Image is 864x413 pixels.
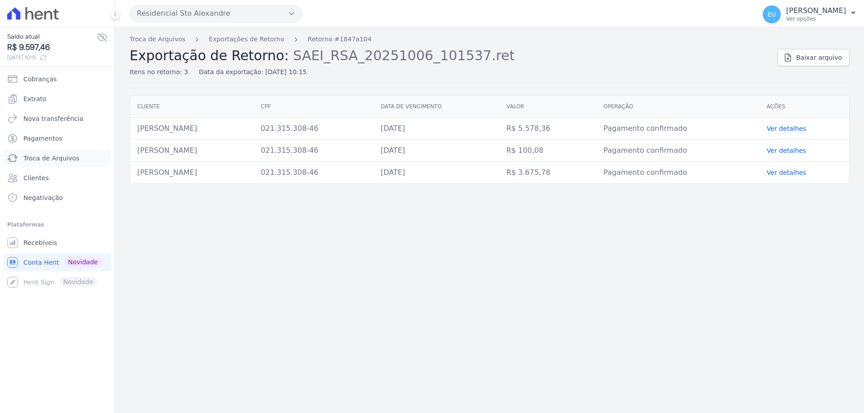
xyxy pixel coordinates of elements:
[4,234,111,252] a: Recebíveis
[23,75,57,84] span: Cobranças
[254,96,373,118] th: CPF
[4,149,111,167] a: Troca de Arquivos
[4,90,111,108] a: Extrato
[373,140,499,162] td: [DATE]
[7,219,108,230] div: Plataformas
[499,118,596,140] td: R$ 5.578,36
[786,6,846,15] p: [PERSON_NAME]
[786,15,846,22] p: Ver opções
[23,193,63,202] span: Negativação
[596,140,760,162] td: Pagamento confirmado
[130,118,254,140] td: [PERSON_NAME]
[373,162,499,184] td: [DATE]
[768,11,776,18] span: EU
[756,2,864,27] button: EU [PERSON_NAME] Ver opções
[7,70,108,291] nav: Sidebar
[4,253,111,271] a: Conta Hent Novidade
[499,140,596,162] td: R$ 100,08
[4,70,111,88] a: Cobranças
[373,96,499,118] th: Data de vencimento
[23,154,79,163] span: Troca de Arquivos
[64,257,101,267] span: Novidade
[23,173,49,182] span: Clientes
[23,238,57,247] span: Recebíveis
[130,35,770,44] nav: Breadcrumb
[130,162,254,184] td: [PERSON_NAME]
[130,4,302,22] button: Residencial Sto Alexandre
[130,96,254,118] th: Cliente
[209,35,284,44] a: Exportações de Retorno
[596,96,760,118] th: Operação
[254,140,373,162] td: 021.315.308-46
[199,67,307,77] div: Data da exportação: [DATE] 10:15
[254,118,373,140] td: 021.315.308-46
[308,35,372,44] a: Retorno #1847a104
[596,118,760,140] td: Pagamento confirmado
[4,169,111,187] a: Clientes
[373,118,499,140] td: [DATE]
[7,41,97,53] span: R$ 9.597,46
[499,162,596,184] td: R$ 3.675,78
[767,147,806,154] a: Ver detalhes
[767,125,806,132] a: Ver detalhes
[4,189,111,207] a: Negativação
[4,110,111,128] a: Nova transferência
[254,162,373,184] td: 021.315.308-46
[23,258,59,267] span: Conta Hent
[760,96,849,118] th: Ações
[7,32,97,41] span: Saldo atual
[767,169,806,176] a: Ver detalhes
[778,49,850,66] a: Baixar arquivo
[796,53,842,62] span: Baixar arquivo
[130,67,188,77] div: Itens no retorno: 3
[130,48,289,63] span: Exportação de Retorno:
[596,162,760,184] td: Pagamento confirmado
[130,140,254,162] td: [PERSON_NAME]
[130,35,185,44] a: Troca de Arquivos
[4,129,111,147] a: Pagamentos
[23,94,46,103] span: Extrato
[23,114,83,123] span: Nova transferência
[293,47,515,63] span: SAEI_RSA_20251006_101537.ret
[23,134,62,143] span: Pagamentos
[499,96,596,118] th: Valor
[7,53,97,62] span: [DATE] 10:15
